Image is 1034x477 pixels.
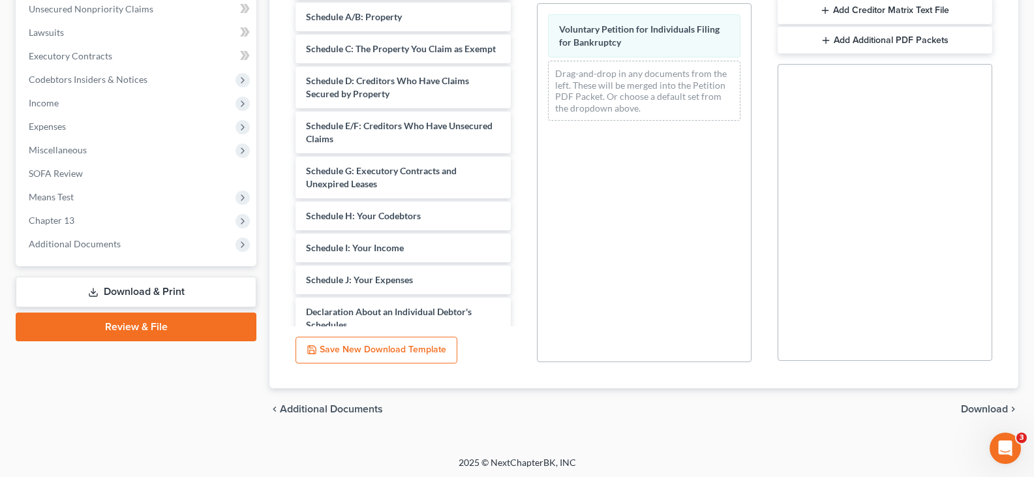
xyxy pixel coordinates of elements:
span: Schedule E/F: Creditors Who Have Unsecured Claims [306,120,493,144]
div: Drag-and-drop in any documents from the left. These will be merged into the Petition PDF Packet. ... [548,61,740,121]
a: Lawsuits [18,21,256,44]
span: Expenses [29,121,66,132]
span: Codebtors Insiders & Notices [29,74,147,85]
span: Schedule J: Your Expenses [306,274,413,285]
a: SOFA Review [18,162,256,185]
i: chevron_right [1008,404,1018,414]
span: Schedule H: Your Codebtors [306,210,421,221]
span: Executory Contracts [29,50,112,61]
span: Unsecured Nonpriority Claims [29,3,153,14]
a: Review & File [16,313,256,341]
span: Schedule D: Creditors Who Have Claims Secured by Property [306,75,469,99]
a: chevron_left Additional Documents [269,404,383,414]
span: Lawsuits [29,27,64,38]
span: Voluntary Petition for Individuals Filing for Bankruptcy [559,23,720,48]
i: chevron_left [269,404,280,414]
a: Executory Contracts [18,44,256,68]
span: SOFA Review [29,168,83,179]
span: Schedule G: Executory Contracts and Unexpired Leases [306,165,457,189]
a: Download & Print [16,277,256,307]
span: Chapter 13 [29,215,74,226]
span: Schedule I: Your Income [306,242,404,253]
span: Declaration About an Individual Debtor's Schedules [306,306,472,330]
iframe: Intercom live chat [990,433,1021,464]
span: Download [961,404,1008,414]
button: Save New Download Template [296,337,457,364]
span: Additional Documents [280,404,383,414]
span: Additional Documents [29,238,121,249]
span: Means Test [29,191,74,202]
span: Income [29,97,59,108]
span: Schedule A/B: Property [306,11,402,22]
span: Miscellaneous [29,144,87,155]
button: Add Additional PDF Packets [778,27,992,54]
span: 3 [1016,433,1027,443]
button: Download chevron_right [961,404,1018,414]
span: Schedule C: The Property You Claim as Exempt [306,43,496,54]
